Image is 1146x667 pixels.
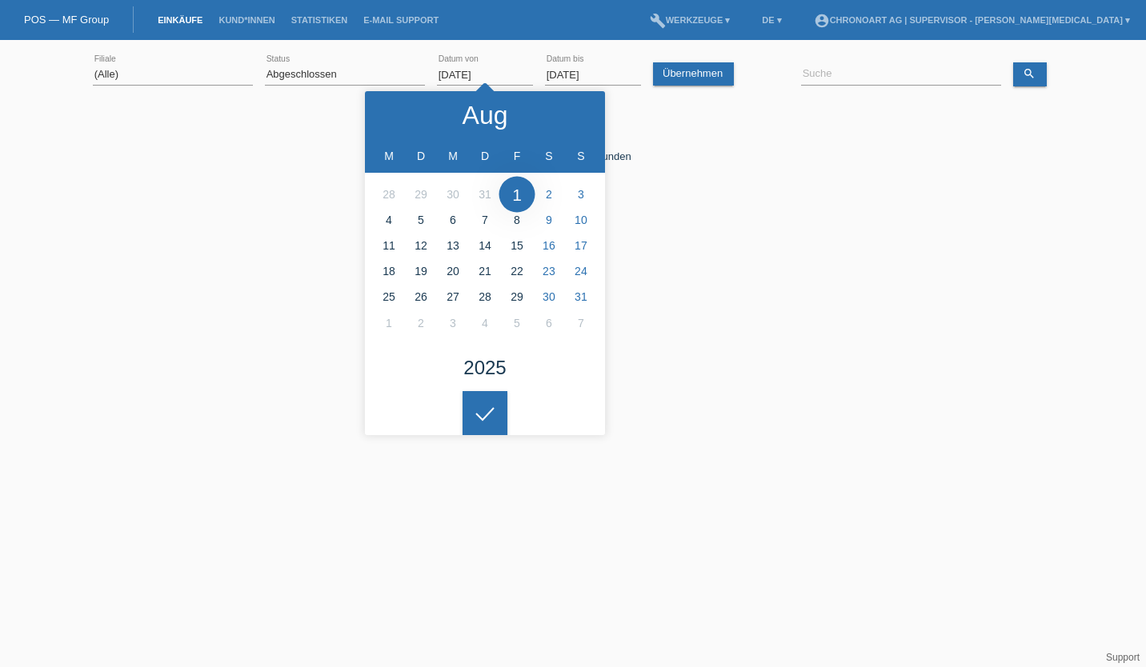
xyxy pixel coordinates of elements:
[210,15,282,25] a: Kund*innen
[642,15,739,25] a: buildWerkzeuge ▾
[355,15,447,25] a: E-Mail Support
[150,15,210,25] a: Einkäufe
[463,102,508,128] div: Aug
[1013,62,1047,86] a: search
[463,358,506,377] div: 2025
[24,14,109,26] a: POS — MF Group
[283,15,355,25] a: Statistiken
[1106,652,1140,663] a: Support
[754,15,789,25] a: DE ▾
[1023,67,1036,80] i: search
[653,62,734,86] a: Übernehmen
[93,126,1053,162] div: Keine Einkäufe gefunden
[814,13,830,29] i: account_circle
[650,13,666,29] i: build
[806,15,1138,25] a: account_circleChronoart AG | Supervisor - [PERSON_NAME][MEDICAL_DATA] ▾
